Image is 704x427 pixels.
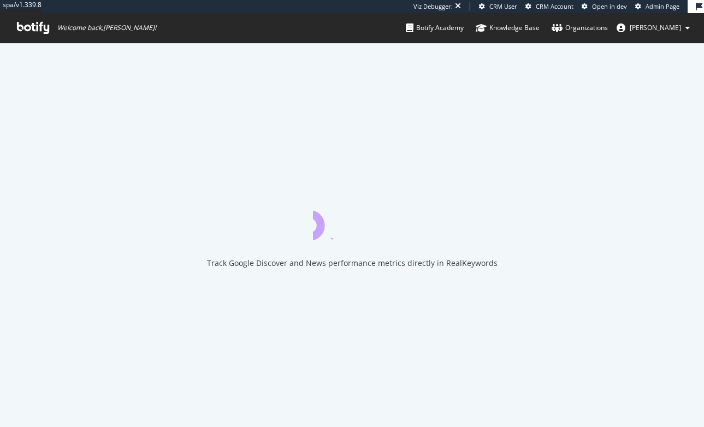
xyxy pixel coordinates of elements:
div: Viz Debugger: [413,2,453,11]
span: Welcome back, [PERSON_NAME] ! [57,23,156,32]
span: Admin Page [646,2,679,10]
a: Knowledge Base [476,13,540,43]
a: Admin Page [635,2,679,11]
div: Knowledge Base [476,22,540,33]
span: CRM User [489,2,517,10]
button: [PERSON_NAME] [608,19,699,37]
a: Botify Academy [406,13,464,43]
a: Organizations [552,13,608,43]
div: Track Google Discover and News performance metrics directly in RealKeywords [207,258,498,269]
span: phoebe [630,23,681,32]
div: Botify Academy [406,22,464,33]
span: Open in dev [592,2,627,10]
a: Open in dev [582,2,627,11]
a: CRM Account [525,2,573,11]
div: Organizations [552,22,608,33]
a: CRM User [479,2,517,11]
div: animation [313,201,392,240]
span: CRM Account [536,2,573,10]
